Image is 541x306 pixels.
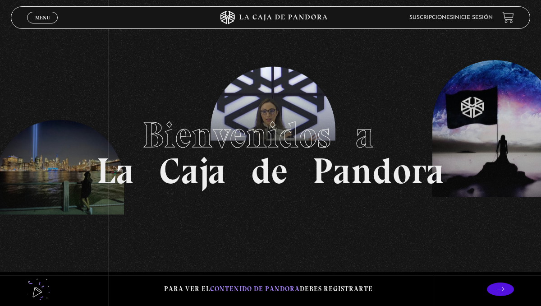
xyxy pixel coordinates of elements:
a: Suscripciones [409,15,453,20]
span: Menu [35,15,50,20]
span: Bienvenidos a [142,113,399,157]
span: Cerrar [32,22,53,28]
a: View your shopping cart [502,11,514,23]
p: Para ver el debes registrarte [164,283,373,295]
h1: La Caja de Pandora [96,117,445,189]
a: Inicie sesión [453,15,493,20]
span: contenido de Pandora [210,285,300,293]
